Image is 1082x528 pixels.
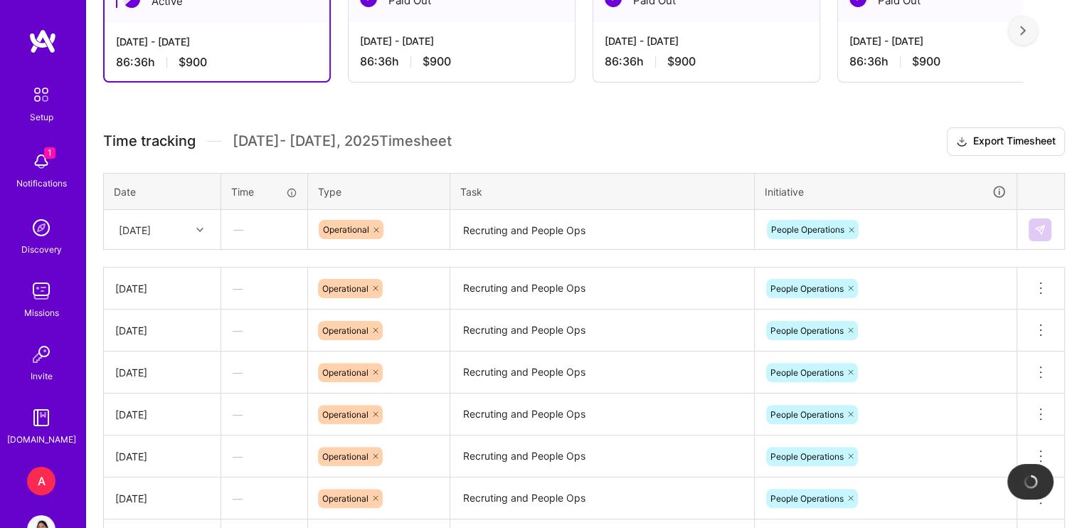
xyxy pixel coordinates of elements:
span: Operational [322,493,368,504]
textarea: Recruting and People Ops [452,479,753,518]
div: 86:36 h [116,55,318,70]
span: $900 [423,54,451,69]
div: [DATE] - [DATE] [849,33,1053,48]
div: [DATE] [115,449,209,464]
span: Operational [323,224,369,235]
div: [DATE] [115,491,209,506]
img: Invite [27,340,55,369]
img: right [1020,26,1026,36]
div: [DATE] [115,323,209,338]
th: Task [450,173,755,210]
div: 86:36 h [849,54,1053,69]
div: [DOMAIN_NAME] [7,432,76,447]
div: [DATE] - [DATE] [116,34,318,49]
span: $900 [912,54,940,69]
span: [DATE] - [DATE] , 2025 Timesheet [233,132,452,150]
i: icon Download [956,134,967,149]
span: People Operations [770,283,844,294]
textarea: Recruting and People Ops [452,211,753,249]
span: People Operations [770,493,844,504]
th: Type [308,173,450,210]
textarea: Recruting and People Ops [452,311,753,350]
div: Notifications [16,176,67,191]
th: Date [104,173,221,210]
div: null [1029,218,1053,241]
span: People Operations [770,325,844,336]
i: icon Chevron [196,226,203,233]
img: Submit [1034,224,1046,236]
div: — [221,438,307,475]
textarea: Recruting and People Ops [452,353,753,392]
a: A [23,467,59,495]
span: $900 [179,55,207,70]
div: — [221,312,307,349]
div: 86:36 h [360,54,563,69]
div: — [221,480,307,517]
span: Operational [322,409,368,420]
div: [DATE] - [DATE] [360,33,563,48]
span: People Operations [770,409,844,420]
div: Discovery [21,242,62,257]
div: Missions [24,305,59,320]
div: — [222,211,307,248]
span: 1 [44,147,55,159]
div: A [27,467,55,495]
textarea: Recruting and People Ops [452,437,753,476]
div: — [221,354,307,391]
img: guide book [27,403,55,432]
span: Operational [322,451,368,462]
span: Operational [322,283,368,294]
textarea: Recruting and People Ops [452,395,753,434]
div: Invite [31,369,53,384]
div: [DATE] - [DATE] [605,33,808,48]
div: 86:36 h [605,54,808,69]
img: loading [1021,472,1039,491]
div: Initiative [765,184,1007,200]
div: — [221,270,307,307]
button: Export Timesheet [947,127,1065,156]
span: People Operations [771,224,844,235]
div: [DATE] [119,222,151,237]
img: setup [26,80,56,110]
span: Operational [322,367,368,378]
div: — [221,396,307,433]
img: discovery [27,213,55,242]
img: bell [27,147,55,176]
div: Time [231,184,297,199]
span: Time tracking [103,132,196,150]
img: logo [28,28,57,54]
span: People Operations [770,367,844,378]
div: [DATE] [115,281,209,296]
div: Setup [30,110,53,125]
textarea: Recruting and People Ops [452,269,753,309]
span: $900 [667,54,696,69]
div: [DATE] [115,365,209,380]
div: [DATE] [115,407,209,422]
span: People Operations [770,451,844,462]
span: Operational [322,325,368,336]
img: teamwork [27,277,55,305]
